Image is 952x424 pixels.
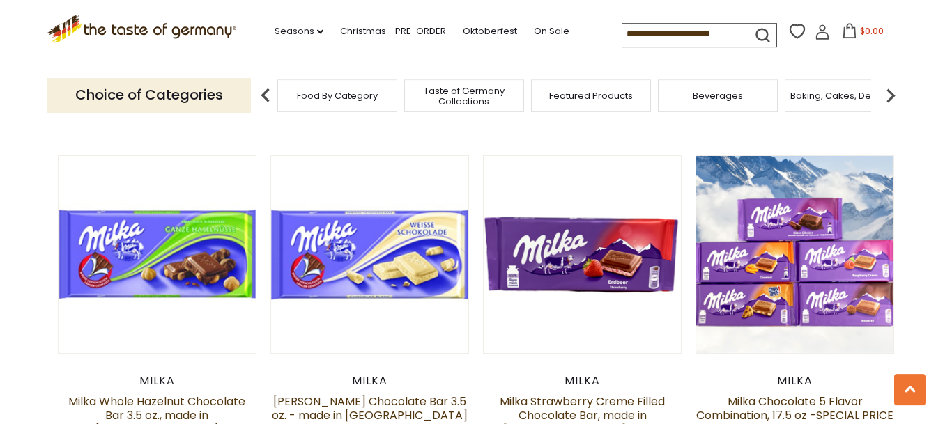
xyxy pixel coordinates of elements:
[275,24,323,39] a: Seasons
[463,24,517,39] a: Oktoberfest
[58,374,256,388] div: Milka
[696,374,894,388] div: Milka
[693,91,743,101] a: Beverages
[833,23,892,44] button: $0.00
[270,374,469,388] div: Milka
[484,156,681,353] img: Milka
[252,81,279,109] img: previous arrow
[59,156,256,353] img: Milka
[696,156,893,353] img: Milka
[408,86,520,107] a: Taste of Germany Collections
[340,24,446,39] a: Christmas - PRE-ORDER
[483,374,682,388] div: Milka
[696,393,893,423] a: Milka Chocolate 5 Flavor Combination, 17.5 oz -SPECIAL PRICE
[549,91,633,101] a: Featured Products
[877,81,905,109] img: next arrow
[271,156,468,353] img: Milka
[534,24,569,39] a: On Sale
[790,91,898,101] a: Baking, Cakes, Desserts
[297,91,378,101] a: Food By Category
[272,393,468,423] a: [PERSON_NAME] Chocolate Bar 3.5 oz. - made in [GEOGRAPHIC_DATA]
[860,25,884,37] span: $0.00
[47,78,251,112] p: Choice of Categories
